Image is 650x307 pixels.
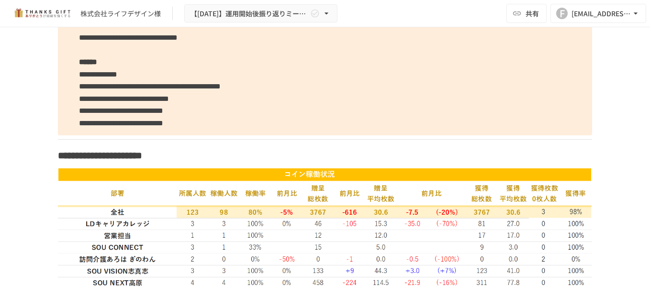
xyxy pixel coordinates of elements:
span: 共有 [526,8,539,19]
div: F [556,8,568,19]
img: mMP1OxWUAhQbsRWCurg7vIHe5HqDpP7qZo7fRoNLXQh [11,6,73,21]
button: 共有 [506,4,547,23]
button: F[EMAIL_ADDRESS][DOMAIN_NAME] [550,4,646,23]
button: 【[DATE]】運用開始後振り返りミーティング [184,4,337,23]
div: [EMAIL_ADDRESS][DOMAIN_NAME] [572,8,631,20]
div: 株式会社ライフデザイン様 [80,9,161,19]
span: 【[DATE]】運用開始後振り返りミーティング [191,8,308,20]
